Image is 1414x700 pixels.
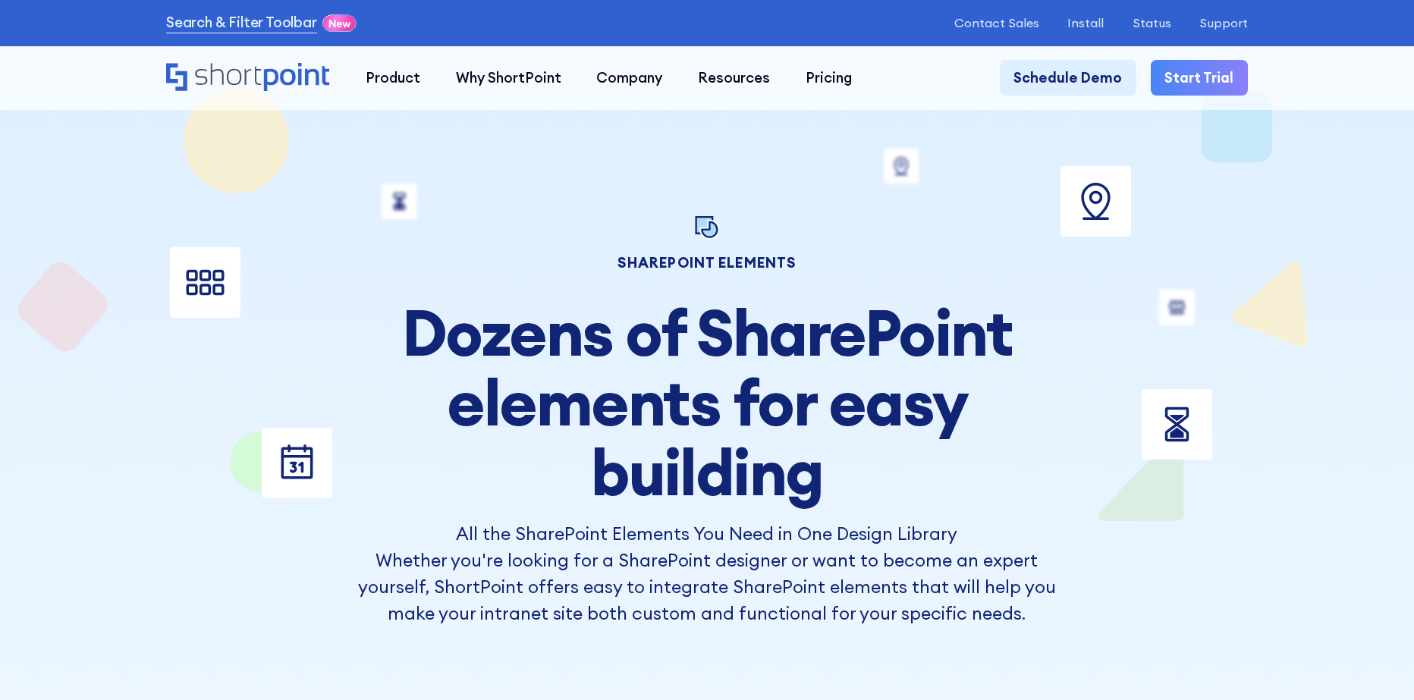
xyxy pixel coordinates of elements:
[787,60,869,96] a: Pricing
[357,297,1057,507] h2: Dozens of SharePoint elements for easy building
[954,16,1039,30] a: Contact Sales
[1151,60,1248,96] a: Start Trial
[596,67,662,89] div: Company
[357,256,1057,269] h1: SHAREPOINT ELEMENTS
[806,67,852,89] div: Pricing
[366,67,420,89] div: Product
[357,521,1057,548] h3: All the SharePoint Elements You Need in One Design Library
[579,60,680,96] a: Company
[1067,16,1104,30] a: Install
[456,67,561,89] div: Why ShortPoint
[166,63,331,93] a: Home
[348,60,438,96] a: Product
[1000,60,1136,96] a: Schedule Demo
[438,60,580,96] a: Why ShortPoint
[166,12,317,33] a: Search & Filter Toolbar
[357,548,1057,627] p: Whether you're looking for a SharePoint designer or want to become an expert yourself, ShortPoint...
[1133,16,1171,30] a: Status
[680,60,788,96] a: Resources
[698,67,770,89] div: Resources
[1199,16,1248,30] a: Support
